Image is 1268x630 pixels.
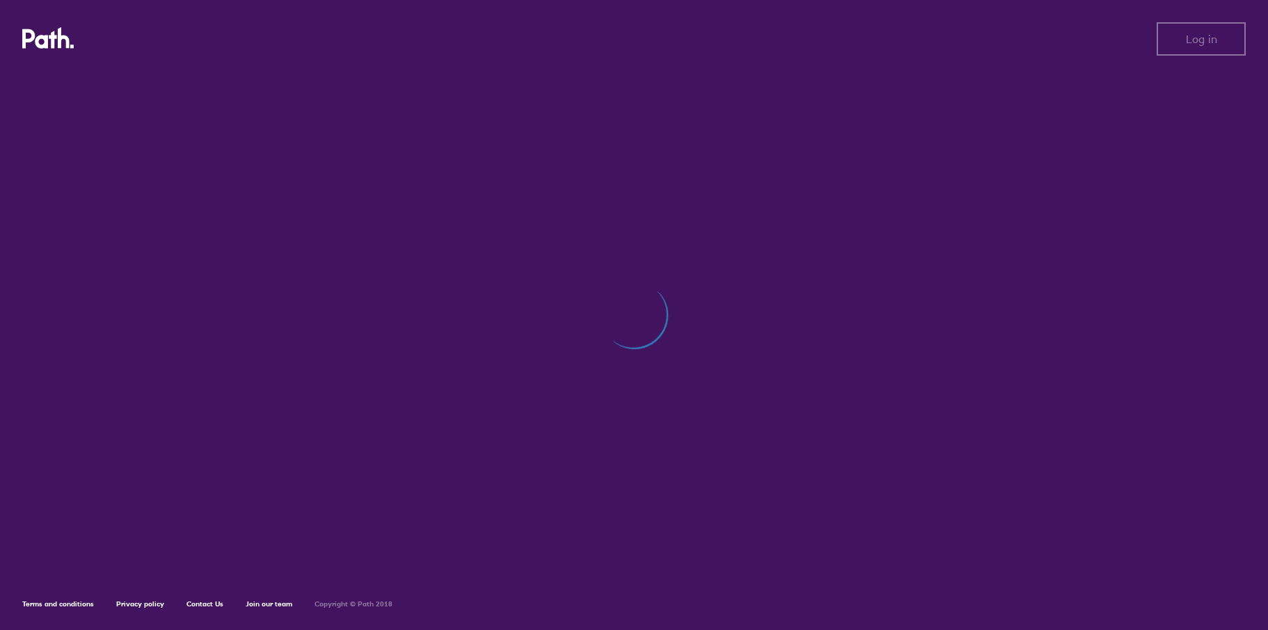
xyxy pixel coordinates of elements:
[116,599,164,608] a: Privacy policy
[187,599,223,608] a: Contact Us
[1157,22,1246,56] button: Log in
[1186,33,1217,45] span: Log in
[22,599,94,608] a: Terms and conditions
[315,600,393,608] h6: Copyright © Path 2018
[246,599,292,608] a: Join our team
